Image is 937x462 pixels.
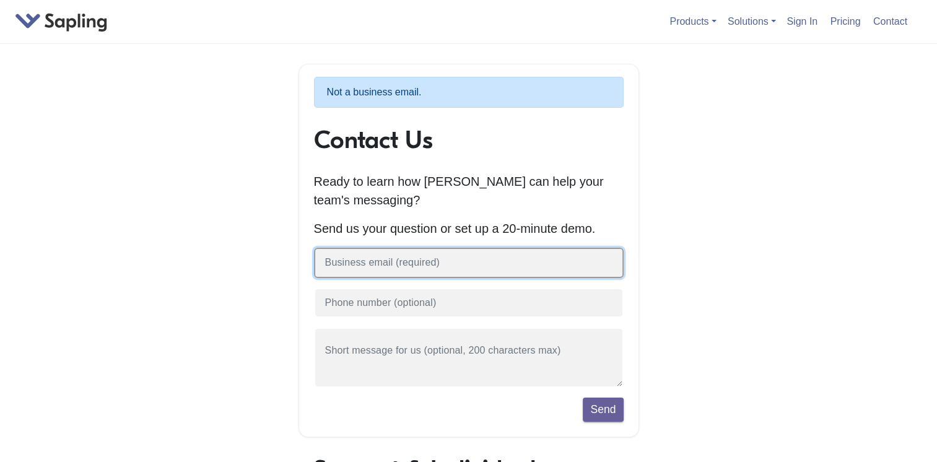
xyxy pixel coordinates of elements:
button: Send [583,398,623,421]
a: Products [669,16,716,27]
a: Sign In [782,11,822,32]
input: Business email (required) [314,248,624,278]
a: Pricing [826,11,866,32]
h1: Contact Us [314,125,624,155]
p: Send us your question or set up a 20-minute demo. [314,219,624,238]
input: Phone number (optional) [314,288,624,318]
p: Ready to learn how [PERSON_NAME] can help your team's messaging? [314,172,624,209]
a: Solutions [728,16,776,27]
a: Contact [868,11,912,32]
p: Not a business email. [314,77,624,108]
